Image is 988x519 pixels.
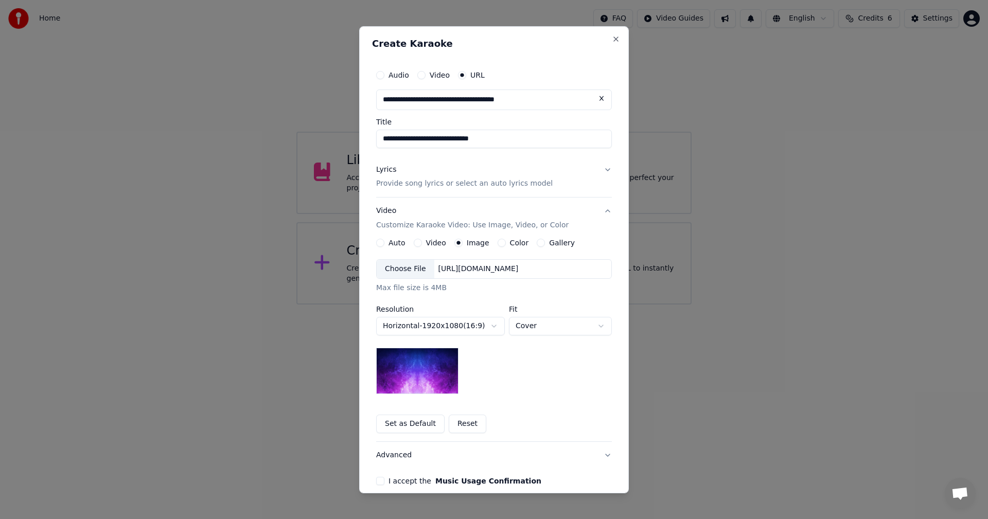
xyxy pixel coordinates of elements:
label: Video [430,71,450,78]
p: Customize Karaoke Video: Use Image, Video, or Color [376,220,569,230]
div: Lyrics [376,164,396,174]
div: [URL][DOMAIN_NAME] [434,264,523,274]
label: I accept the [389,477,541,485]
h2: Create Karaoke [372,39,616,48]
button: Set as Default [376,415,445,433]
button: VideoCustomize Karaoke Video: Use Image, Video, or Color [376,198,612,239]
div: Choose File [377,260,434,278]
label: Video [426,239,446,246]
div: Max file size is 4MB [376,283,612,293]
label: Audio [389,71,409,78]
div: VideoCustomize Karaoke Video: Use Image, Video, or Color [376,239,612,441]
label: Fit [509,306,612,313]
button: Advanced [376,442,612,469]
label: Color [510,239,529,246]
label: Title [376,118,612,125]
label: Resolution [376,306,505,313]
label: Image [467,239,489,246]
label: Gallery [549,239,575,246]
button: Reset [449,415,486,433]
button: I accept the [435,477,541,485]
label: URL [470,71,485,78]
button: LyricsProvide song lyrics or select an auto lyrics model [376,156,612,197]
p: Provide song lyrics or select an auto lyrics model [376,178,553,189]
div: Video [376,206,569,230]
label: Auto [389,239,405,246]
